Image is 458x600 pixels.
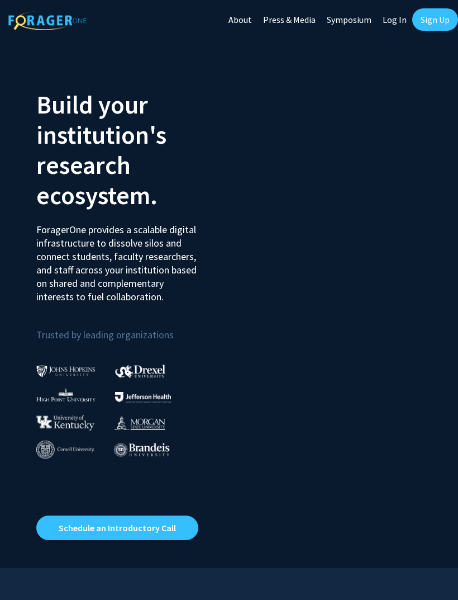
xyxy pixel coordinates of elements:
[115,392,171,403] img: Thomas Jefferson University
[114,415,165,430] img: Morgan State University
[36,415,94,430] img: University of Kentucky
[36,215,198,304] p: ForagerOne provides a scalable digital infrastructure to dissolve silos and connect students, fac...
[36,516,198,540] a: Opens in a new tab
[36,313,221,343] p: Trusted by leading organizations
[115,365,165,377] img: Drexel University
[8,11,87,30] img: ForagerOne Logo
[36,388,96,401] img: High Point University
[36,89,221,210] h2: Build your institution's research ecosystem.
[36,365,96,377] img: Johns Hopkins University
[114,443,170,457] img: Brandeis University
[36,441,94,459] img: Cornell University
[412,8,458,31] a: Sign Up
